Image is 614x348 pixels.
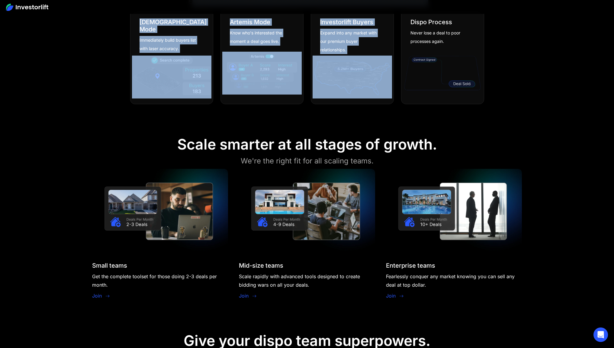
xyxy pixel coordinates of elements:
div: Small teams [92,262,127,269]
div: Scale smarter at all stages of growth. [177,136,437,153]
a: Join [386,292,396,299]
a: Join [239,292,249,299]
div: We're the right fit for all scaling teams. [241,156,374,166]
div: Get the complete toolset for those doing 2-3 deals per month. [92,272,228,289]
div: Artemis Mode [230,18,270,26]
div: Fearlessly conquer any market knowing you can sell any deal at top dollar. [386,272,522,289]
div: Investorlift Buyers [320,18,373,26]
div: [DEMOGRAPHIC_DATA] Mode [140,18,207,33]
div: Expand into any market with our premium buyer relationships. [320,29,380,54]
div: Open Intercom Messenger [593,327,608,342]
div: Dispo Process [410,18,452,26]
div: Immediately build buyers list with laser accuracy. [140,36,199,53]
div: Mid-size teams [239,262,283,269]
div: Never lose a deal to poor processes again. [410,29,470,46]
div: Scale rapidly with advanced tools designed to create bidding wars on all your deals. [239,272,375,289]
a: Join [92,292,102,299]
div: Enterprise teams [386,262,435,269]
div: Know who's interested the moment a deal goes live. [230,29,290,46]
